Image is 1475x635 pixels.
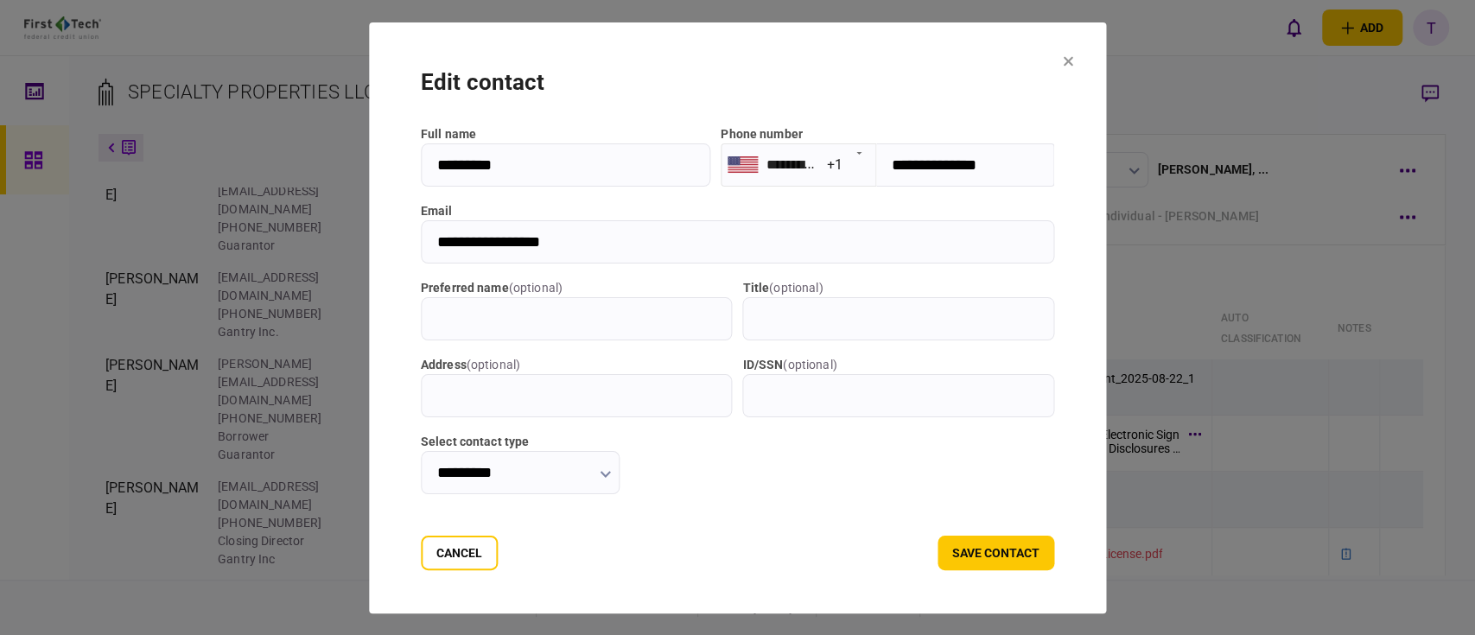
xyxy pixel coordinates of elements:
input: address [421,374,733,417]
label: title [743,279,1055,297]
span: ( optional ) [783,358,836,371]
span: ( optional ) [509,281,563,295]
button: Open [847,140,871,164]
input: full name [421,143,711,187]
label: email [421,202,1055,220]
label: Preferred name [421,279,733,297]
input: title [743,297,1055,340]
label: address [421,356,733,374]
button: save contact [938,536,1054,570]
label: Select contact type [421,433,620,451]
div: +1 [827,155,842,175]
span: ( optional ) [769,281,823,295]
input: ID/SSN [743,374,1055,417]
label: full name [421,125,711,143]
input: Preferred name [421,297,733,340]
label: ID/SSN [743,356,1055,374]
input: Select contact type [421,451,620,494]
img: us [728,156,758,172]
span: ( optional ) [467,358,520,371]
button: Cancel [421,536,498,570]
input: email [421,220,1055,264]
label: Phone number [721,127,803,141]
div: edit contact [421,66,1055,99]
